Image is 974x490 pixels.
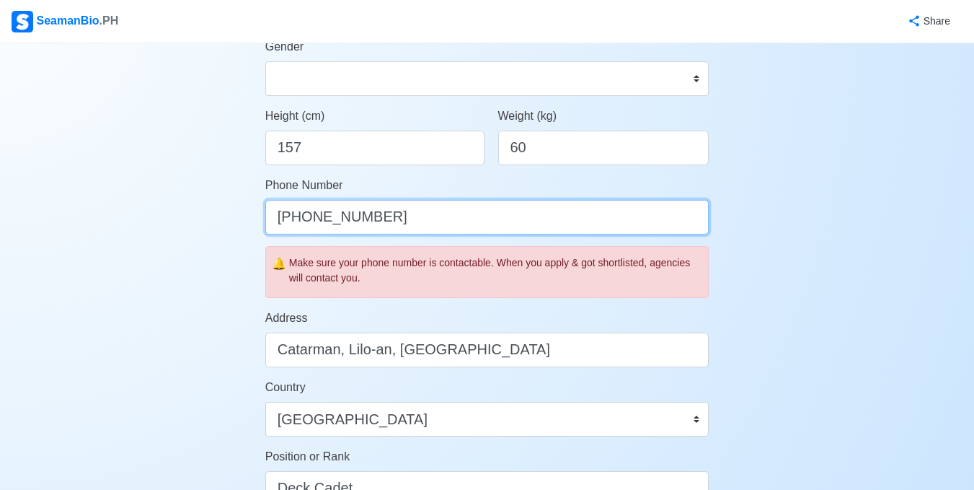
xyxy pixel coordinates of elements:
[265,450,350,463] span: Position or Rank
[265,312,308,324] span: Address
[12,11,33,32] img: Logo
[289,255,703,286] div: Make sure your phone number is contactable. When you apply & got shortlisted, agencies will conta...
[265,110,325,122] span: Height (cm)
[265,179,343,191] span: Phone Number
[12,11,118,32] div: SeamanBio
[265,131,484,165] input: ex. 163
[265,38,304,56] label: Gender
[265,333,709,367] input: ex. Pooc Occidental, Tubigon, Bohol
[265,200,709,235] input: ex. +63 912 345 6789
[272,255,286,273] span: caution
[893,7,962,35] button: Share
[498,131,709,165] input: ex. 60
[265,379,306,396] label: Country
[99,14,119,27] span: .PH
[498,110,557,122] span: Weight (kg)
